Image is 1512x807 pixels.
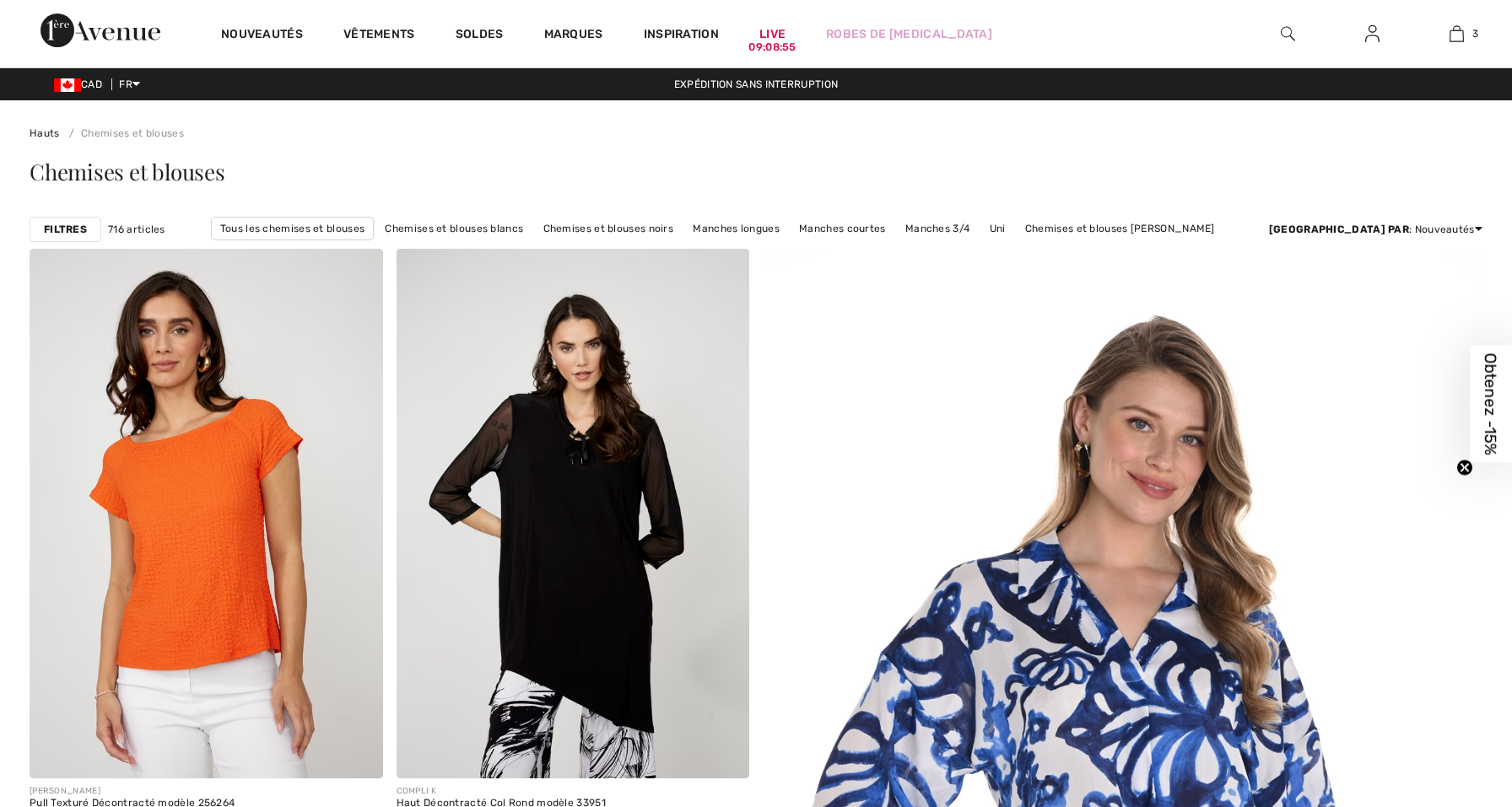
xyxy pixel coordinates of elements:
img: Pull Texturé Décontracté modèle 256264. Orange [30,249,383,778]
span: Inspiration [644,27,719,45]
a: Live09:08:55 [759,25,786,43]
a: Marques [544,27,603,45]
div: [PERSON_NAME] [30,785,235,798]
img: Mes infos [1365,24,1380,44]
a: Tous les chemises et blouses [211,217,374,240]
a: Chemises et blouses [PERSON_NAME] [1017,218,1223,239]
strong: [GEOGRAPHIC_DATA] par [1269,223,1409,235]
a: Vêtements [343,27,415,45]
div: : Nouveautés [1269,222,1482,237]
a: Chemises et blouses [PERSON_NAME] [613,240,820,262]
a: Chemises et blouses noirs [535,218,683,239]
img: Canadian Dollar [54,78,81,92]
strong: Filtres [44,222,87,237]
a: Soldes [456,27,504,45]
img: recherche [1281,24,1295,44]
span: 716 articles [108,222,165,237]
iframe: Ouvre un widget dans lequel vous pouvez trouver plus d’informations [1293,681,1495,723]
a: Chemises et blouses blancs [376,218,532,239]
a: Robes de [MEDICAL_DATA] [826,25,992,43]
a: Manches courtes [791,218,894,239]
span: Obtenez -15% [1482,352,1501,455]
img: 1ère Avenue [40,13,160,47]
span: FR [119,78,140,90]
a: Nouveautés [221,27,303,45]
span: Chemises et blouses [30,157,225,186]
a: Manches longues [684,218,788,239]
a: 3 [1415,24,1498,44]
img: Haut Décontracté Col Rond modèle 33951. Noir [397,249,750,778]
a: Chemises et blouses [62,127,184,139]
a: Se connecter [1352,24,1393,45]
div: Obtenez -15%Close teaser [1470,345,1512,462]
div: COMPLI K [397,785,606,798]
img: Mon panier [1450,24,1464,44]
span: 3 [1472,26,1478,41]
div: 09:08:55 [748,40,796,56]
a: Hauts [30,127,60,139]
span: CAD [54,78,109,90]
a: Manches 3/4 [897,218,978,239]
a: Uni [981,218,1014,239]
button: Close teaser [1456,459,1473,476]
